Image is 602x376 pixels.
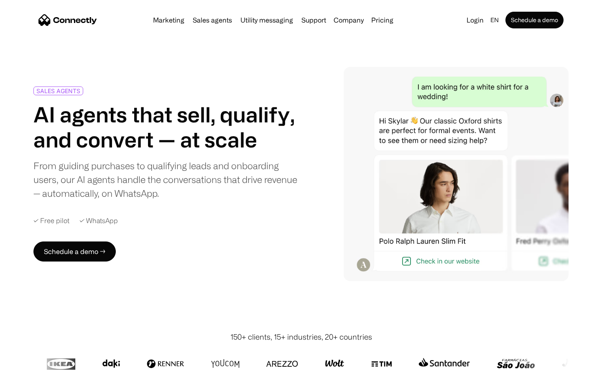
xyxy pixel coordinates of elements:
[33,159,298,200] div: From guiding purchases to qualifying leads and onboarding users, our AI agents handle the convers...
[505,12,564,28] a: Schedule a demo
[189,17,235,23] a: Sales agents
[368,17,397,23] a: Pricing
[230,331,372,343] div: 150+ clients, 15+ industries, 20+ countries
[334,14,364,26] div: Company
[8,361,50,373] aside: Language selected: English
[490,14,499,26] div: en
[79,217,118,225] div: ✓ WhatsApp
[33,217,69,225] div: ✓ Free pilot
[33,102,298,152] h1: AI agents that sell, qualify, and convert — at scale
[150,17,188,23] a: Marketing
[33,241,116,262] a: Schedule a demo →
[298,17,329,23] a: Support
[17,361,50,373] ul: Language list
[237,17,296,23] a: Utility messaging
[36,88,80,94] div: SALES AGENTS
[463,14,487,26] a: Login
